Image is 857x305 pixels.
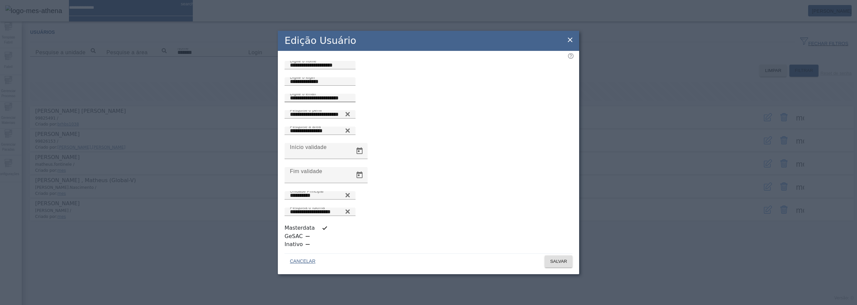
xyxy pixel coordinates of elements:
[290,108,322,112] mat-label: Pesquise o perfil
[545,255,572,268] button: SALVAR
[290,91,316,96] mat-label: Digite o email
[290,205,325,210] mat-label: Pesquisa o idioma
[285,33,356,48] h2: Edição Usuário
[352,167,368,183] button: Open calendar
[290,127,350,135] input: Number
[352,143,368,159] button: Open calendar
[285,255,321,268] button: CANCELAR
[290,59,316,63] mat-label: Digite o nome
[290,208,350,216] input: Number
[290,168,322,174] mat-label: Fim validade
[285,232,304,240] label: GeSAC
[290,189,323,193] mat-label: Unidade Principal
[290,75,315,79] mat-label: Digite o login
[290,258,315,265] span: CANCELAR
[550,258,567,265] span: SALVAR
[290,144,327,150] mat-label: Início validade
[285,224,316,232] label: Masterdata
[290,110,350,119] input: Number
[285,240,304,248] label: Inativo
[290,124,321,129] mat-label: Pesquise a área
[290,192,350,200] input: Number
